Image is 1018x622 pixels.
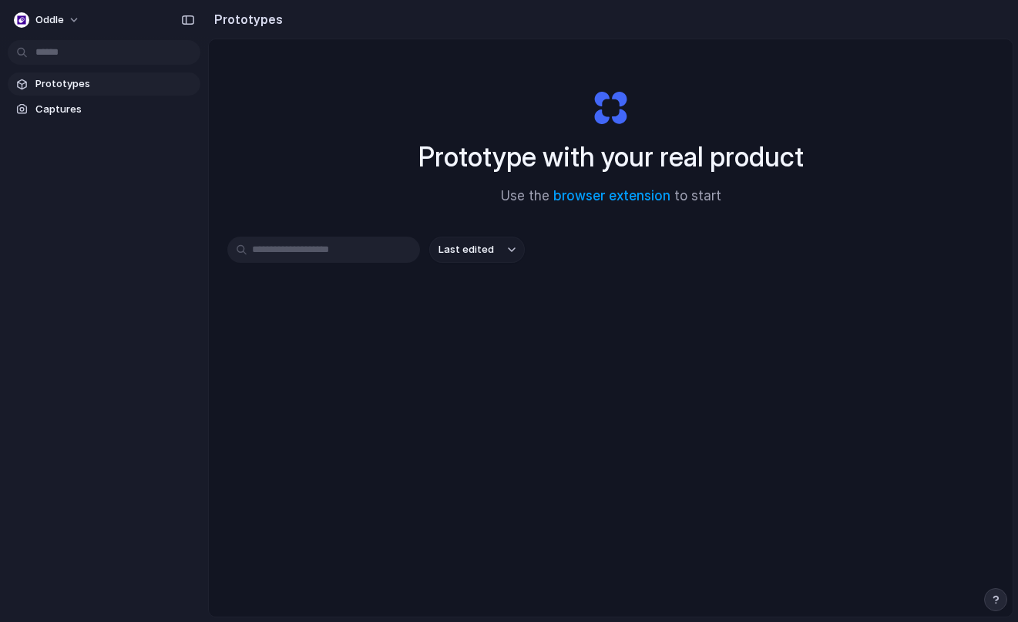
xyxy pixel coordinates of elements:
[418,136,804,177] h1: Prototype with your real product
[553,188,670,203] a: browser extension
[8,72,200,96] a: Prototypes
[35,76,194,92] span: Prototypes
[501,187,721,207] span: Use the to start
[208,10,283,29] h2: Prototypes
[8,8,88,32] button: Oddle
[8,98,200,121] a: Captures
[35,102,194,117] span: Captures
[35,12,64,28] span: Oddle
[438,242,494,257] span: Last edited
[429,237,525,263] button: Last edited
